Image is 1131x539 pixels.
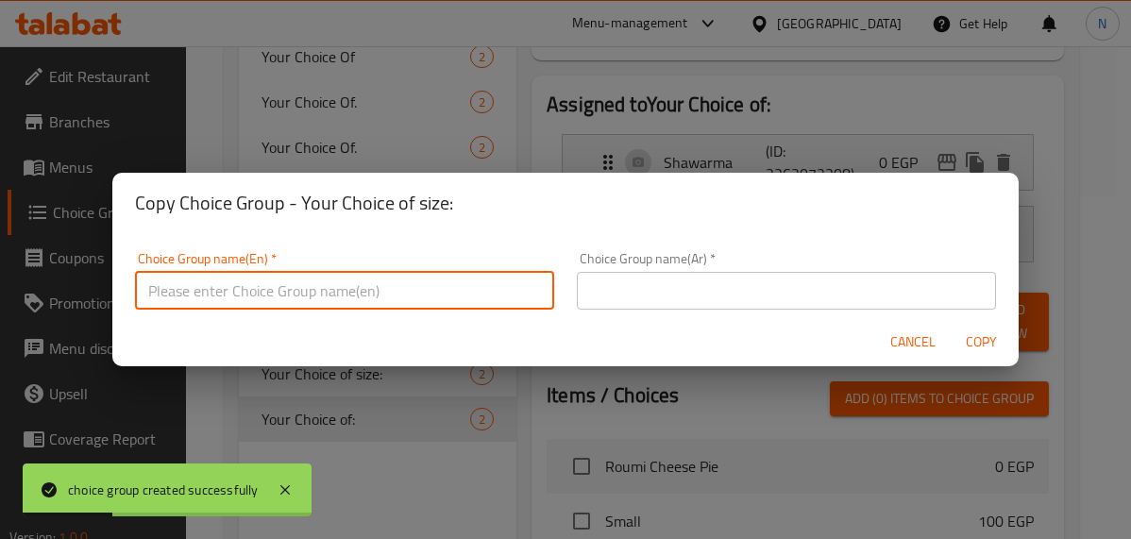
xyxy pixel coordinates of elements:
div: choice group created successfully [68,480,259,500]
span: Copy [958,330,1004,354]
span: Cancel [890,330,936,354]
button: Cancel [883,325,943,360]
input: Please enter Choice Group name(ar) [577,272,996,310]
button: Copy [951,325,1011,360]
input: Please enter Choice Group name(en) [135,272,554,310]
h2: Copy Choice Group - Your Choice of size: [135,188,996,218]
